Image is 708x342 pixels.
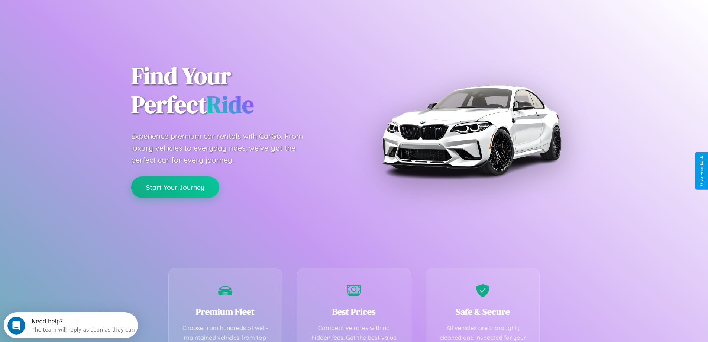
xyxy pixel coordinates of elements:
img: Premium BMW car rental vehicle [378,37,564,223]
span: Ride [207,88,254,121]
p: Experience premium car rentals with CarGo. From luxury vehicles to everyday rides, we've got the ... [131,130,317,166]
h3: Safe & Secure [437,306,528,318]
div: Give Feedback [699,156,704,186]
h3: Best Prices [308,306,400,318]
h1: Find Your Perfect [131,62,343,119]
button: Start Your Journey [131,176,219,198]
div: Need help? [28,6,131,12]
h3: Premium Fleet [180,306,271,318]
iframe: Intercom live chat discovery launcher [4,312,138,338]
div: The team will reply as soon as they can [28,12,131,20]
iframe: Intercom live chat [7,317,25,335]
div: Open Intercom Messenger [3,3,138,23]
